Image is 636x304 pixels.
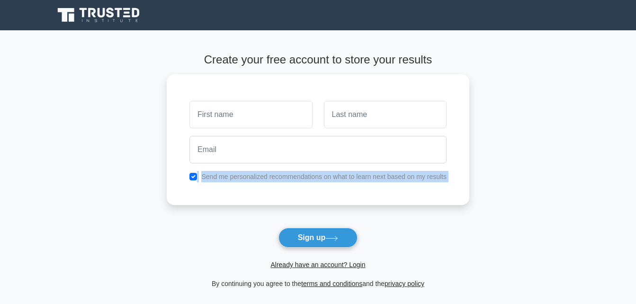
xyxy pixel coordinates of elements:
[324,101,447,128] input: Last name
[189,136,447,163] input: Email
[161,278,475,289] div: By continuing you agree to the and the
[385,280,424,287] a: privacy policy
[167,53,469,67] h4: Create your free account to store your results
[301,280,362,287] a: terms and conditions
[270,261,365,268] a: Already have an account? Login
[201,173,447,180] label: Send me personalized recommendations on what to learn next based on my results
[278,228,358,248] button: Sign up
[189,101,312,128] input: First name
